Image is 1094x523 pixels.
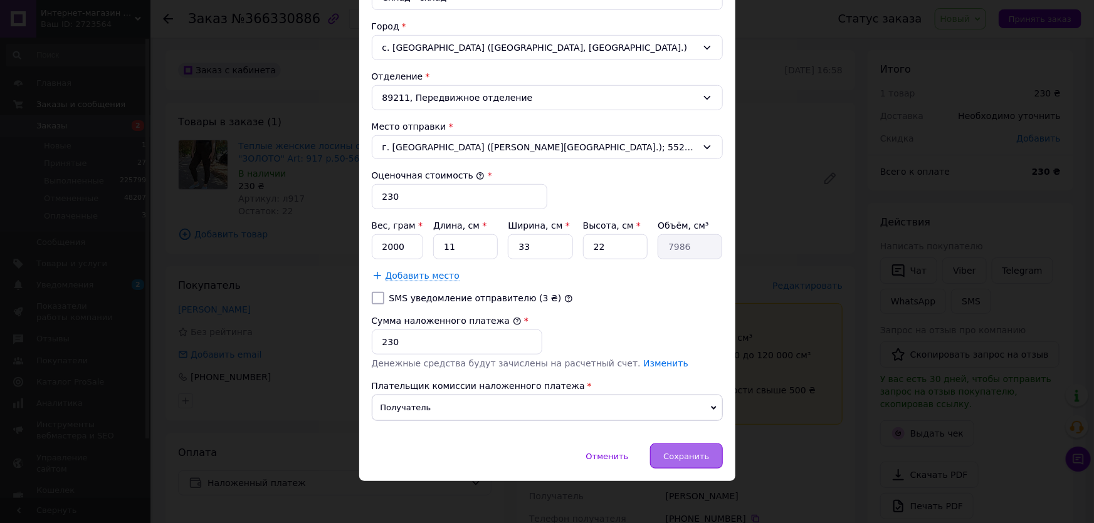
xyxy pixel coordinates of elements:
[372,316,522,326] label: Сумма наложенного платежа
[508,220,569,230] label: Ширина, см
[389,293,562,303] label: SMS уведомление отправителю (3 ₴)
[372,70,723,83] div: Отделение
[372,120,723,133] div: Место отправки
[372,170,485,180] label: Оценочная стоимость
[583,220,641,230] label: Высота, см
[372,358,689,368] span: Денежные средства будут зачислены на расчетный счет.
[663,452,709,461] span: Сохранить
[658,219,722,232] div: Объём, см³
[372,220,423,230] label: Вес, грам
[372,381,585,391] span: Плательщик комиссии наложенного платежа
[382,141,697,153] span: г. [GEOGRAPHIC_DATA] ([PERSON_NAME][GEOGRAPHIC_DATA].); 55202, вул. [STREET_ADDRESS]
[372,85,723,110] div: 89211, Передвижное отделение
[643,358,688,368] a: Изменить
[372,35,723,60] div: с. [GEOGRAPHIC_DATA] ([GEOGRAPHIC_DATA], [GEOGRAPHIC_DATA].)
[586,452,629,461] span: Отменить
[386,271,460,281] span: Добавить место
[372,20,723,33] div: Город
[372,395,723,421] span: Получатель
[433,220,487,230] label: Длина, см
